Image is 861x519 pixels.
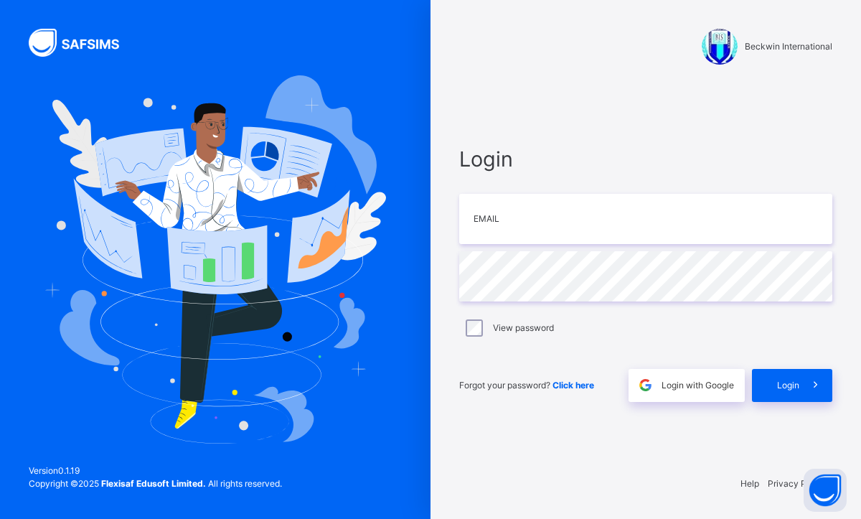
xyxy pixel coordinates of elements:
[777,379,799,392] span: Login
[745,40,832,53] span: Beckwin International
[637,377,654,393] img: google.396cfc9801f0270233282035f929180a.svg
[459,380,594,391] span: Forgot your password?
[459,144,832,174] span: Login
[552,380,594,391] a: Click here
[662,379,734,392] span: Login with Google
[768,478,826,489] a: Privacy Policy
[101,478,206,489] strong: Flexisaf Edusoft Limited.
[29,464,282,477] span: Version 0.1.19
[29,478,282,489] span: Copyright © 2025 All rights reserved.
[493,322,554,335] label: View password
[740,478,759,489] a: Help
[804,469,847,512] button: Open asap
[29,29,136,57] img: SAFSIMS Logo
[44,75,386,443] img: Hero Image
